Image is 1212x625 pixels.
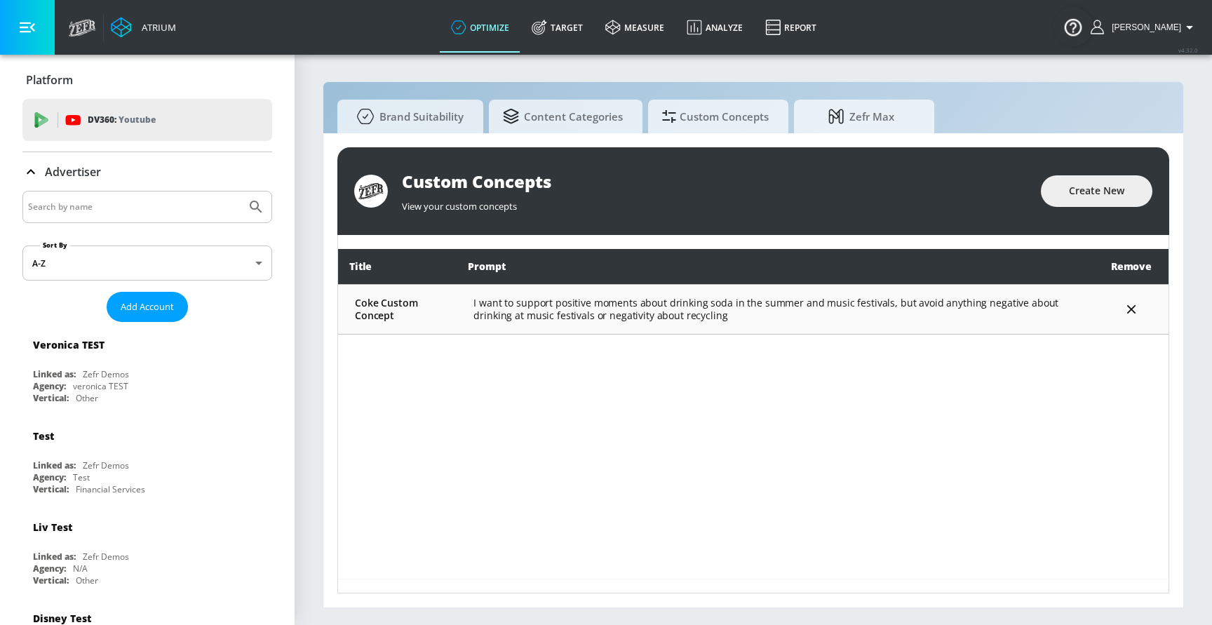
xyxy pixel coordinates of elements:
div: TestLinked as:Zefr DemosAgency:TestVertical:Financial Services [22,419,272,499]
div: Vertical: [33,392,69,404]
p: Youtube [119,112,156,127]
p: Advertiser [45,164,101,180]
td: Coke Custom Concept [338,284,457,334]
div: Linked as: [33,459,76,471]
div: View your custom concepts [402,193,1027,213]
span: Brand Suitability [351,100,464,133]
span: Create New [1069,182,1124,200]
div: Financial Services [76,483,145,495]
input: Search by name [28,198,241,216]
div: Agency: [33,471,66,483]
div: N/A [73,563,88,574]
div: Agency: [33,380,66,392]
button: Open Resource Center [1053,7,1093,46]
span: login as: bogdan.nalisnikovskiy@zefr.com [1106,22,1181,32]
button: Create New [1041,175,1152,207]
div: Veronica TESTLinked as:Zefr DemosAgency:veronica TESTVertical:Other [22,328,272,408]
th: Remove [1094,249,1169,284]
div: Linked as: [33,368,76,380]
div: Vertical: [33,574,69,586]
a: Target [520,2,594,53]
a: Analyze [675,2,754,53]
a: measure [594,2,675,53]
div: Vertical: [33,483,69,495]
span: Add Account [121,299,174,315]
div: Veronica TEST [33,338,105,351]
div: DV360: Youtube [22,99,272,141]
div: Liv TestLinked as:Zefr DemosAgency:N/AVertical:Other [22,510,272,590]
div: A-Z [22,246,272,281]
th: Prompt [457,249,1093,284]
div: Liv Test [33,520,72,534]
span: Custom Concepts [662,100,769,133]
div: Disney Test [33,612,91,625]
button: [PERSON_NAME] [1091,19,1198,36]
p: DV360: [88,112,156,128]
div: Other [76,392,98,404]
div: Platform [22,60,272,100]
div: Test [33,429,54,443]
div: Advertiser [22,152,272,191]
div: Linked as: [33,551,76,563]
div: Zefr Demos [83,368,129,380]
div: Atrium [136,21,176,34]
div: Agency: [33,563,66,574]
div: Zefr Demos [83,551,129,563]
div: Test [73,471,90,483]
button: Add Account [107,292,188,322]
span: Zefr Max [808,100,915,133]
div: Zefr Demos [83,459,129,471]
td: I want to support positive moments about drinking soda in the summer and music festivals, but avo... [457,284,1093,334]
p: Platform [26,72,73,88]
a: optimize [440,2,520,53]
div: Custom Concepts [402,170,1027,193]
a: Atrium [111,17,176,38]
label: Sort By [40,241,70,250]
button: delete [1118,296,1145,323]
div: Other [76,574,98,586]
div: veronica TEST [73,380,128,392]
a: Report [754,2,828,53]
th: Title [338,249,457,284]
span: Content Categories [503,100,623,133]
span: v 4.32.0 [1178,46,1198,54]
